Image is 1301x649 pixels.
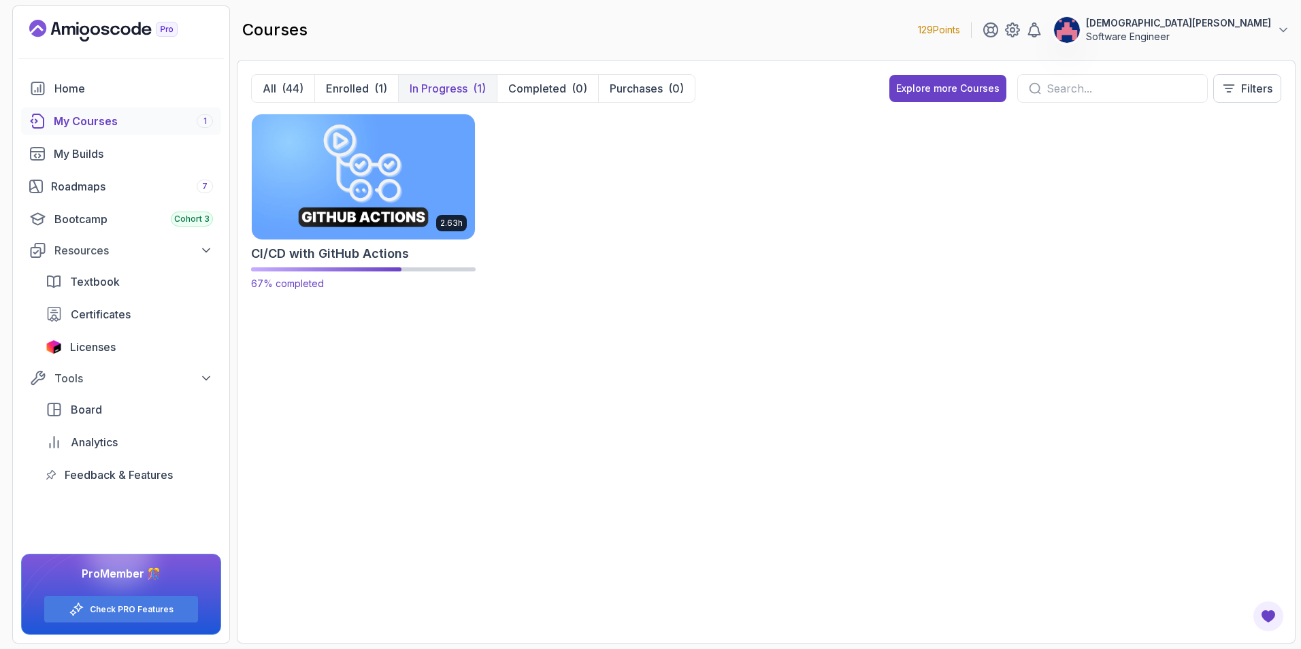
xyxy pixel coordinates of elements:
a: roadmaps [21,173,221,200]
a: home [21,75,221,102]
button: Check PRO Features [44,595,199,623]
div: Bootcamp [54,211,213,227]
div: Tools [54,370,213,386]
button: Tools [21,366,221,390]
a: certificates [37,301,221,328]
div: Explore more Courses [896,82,1000,95]
p: Filters [1241,80,1272,97]
div: (0) [572,80,587,97]
a: textbook [37,268,221,295]
p: Completed [508,80,566,97]
button: Resources [21,238,221,263]
div: Roadmaps [51,178,213,195]
p: 2.63h [440,218,463,229]
span: Cohort 3 [174,214,210,224]
button: In Progress(1) [398,75,497,102]
p: All [263,80,276,97]
div: Home [54,80,213,97]
div: My Courses [54,113,213,129]
button: All(44) [252,75,314,102]
a: courses [21,107,221,135]
a: board [37,396,221,423]
button: Explore more Courses [889,75,1006,102]
img: CI/CD with GitHub Actions card [246,111,480,242]
img: user profile image [1054,17,1080,43]
span: Textbook [70,273,120,290]
p: In Progress [410,80,467,97]
span: Analytics [71,434,118,450]
div: (1) [374,80,387,97]
span: Certificates [71,306,131,322]
img: jetbrains icon [46,340,62,354]
span: 1 [203,116,207,127]
a: bootcamp [21,205,221,233]
p: [DEMOGRAPHIC_DATA][PERSON_NAME] [1086,16,1271,30]
button: Enrolled(1) [314,75,398,102]
p: Purchases [610,80,663,97]
a: builds [21,140,221,167]
a: Check PRO Features [90,604,174,615]
button: Purchases(0) [598,75,695,102]
div: (0) [668,80,684,97]
div: (44) [282,80,303,97]
div: Resources [54,242,213,259]
span: Feedback & Features [65,467,173,483]
input: Search... [1047,80,1196,97]
p: Software Engineer [1086,30,1271,44]
h2: courses [242,19,308,41]
a: CI/CD with GitHub Actions card2.63hCI/CD with GitHub Actions67% completed [251,114,476,290]
p: 129 Points [918,23,960,37]
a: Landing page [29,20,209,41]
span: 7 [202,181,208,192]
button: Open Feedback Button [1252,600,1285,633]
a: licenses [37,333,221,361]
span: Licenses [70,339,116,355]
span: Board [71,401,102,418]
span: 67% completed [251,278,324,289]
button: Filters [1213,74,1281,103]
p: Enrolled [326,80,369,97]
a: feedback [37,461,221,488]
button: user profile image[DEMOGRAPHIC_DATA][PERSON_NAME]Software Engineer [1053,16,1290,44]
button: Completed(0) [497,75,598,102]
div: My Builds [54,146,213,162]
a: analytics [37,429,221,456]
h2: CI/CD with GitHub Actions [251,244,409,263]
div: (1) [473,80,486,97]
